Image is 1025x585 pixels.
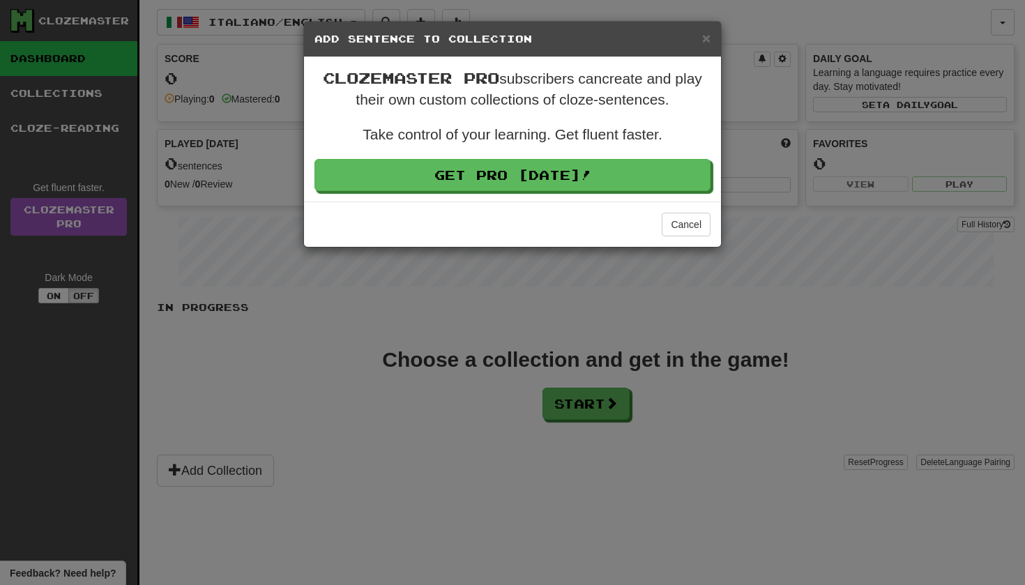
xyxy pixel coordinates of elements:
[314,159,711,191] a: Get Pro [DATE]!
[702,31,711,45] button: Close
[314,68,711,110] p: subscribers can create and play their own custom collections of cloze-sentences.
[323,69,499,86] span: Clozemaster Pro
[314,32,711,46] h5: Add Sentence to Collection
[662,213,711,236] button: Cancel
[314,124,711,145] p: Take control of your learning. Get fluent faster.
[702,30,711,46] span: ×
